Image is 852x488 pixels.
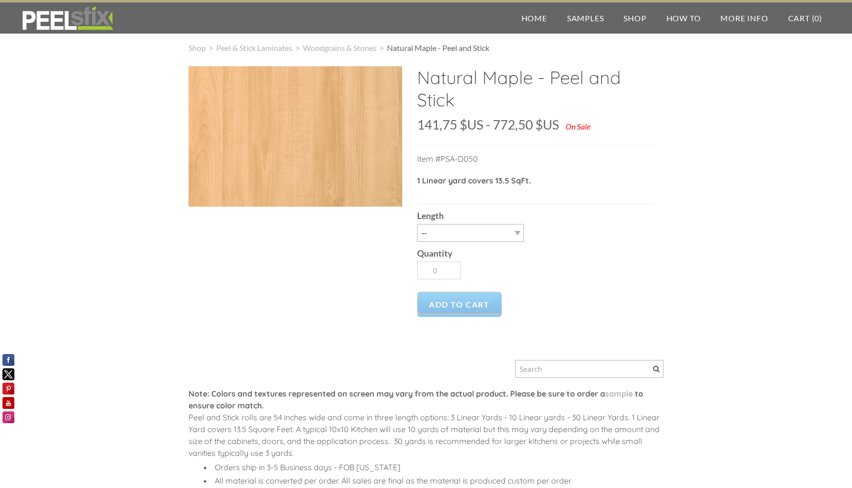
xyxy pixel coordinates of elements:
[292,43,303,52] span: >
[377,43,387,52] span: >
[512,2,557,34] a: Home
[212,461,663,473] li: Orders ship in 3-5 Business days - FOB [US_STATE]
[653,366,660,372] span: Search
[417,211,444,221] b: Length
[189,43,206,52] a: Shop
[417,248,452,259] b: Quantity
[206,43,216,52] span: >
[189,389,643,410] font: Note: Colors and textures represented on screen may vary from the actual product. Please be sure ...
[20,6,115,31] img: REFACE SUPPLIES
[566,122,590,131] div: On Sale
[417,292,502,317] a: Add to Cart
[614,2,656,34] a: Shop
[303,43,377,52] a: Woodgrains & Stones
[417,117,559,133] span: 141,75 $US - 772,50 $US
[557,2,614,34] a: Samples
[778,2,832,34] a: Cart (0)
[657,2,711,34] a: How To
[216,43,292,52] a: Peel & Stick Laminates
[212,475,663,487] li: All material is converted per order. All sales are final as the material is produced custom per o...
[189,412,660,458] span: Peel and Stick rolls are 54 inches wide and come in three length options: 3 Linear Yards - 10 Lin...
[417,66,655,118] h2: Natural Maple - Peel and Stick
[814,13,819,23] span: 0
[605,389,633,399] a: sample
[387,43,489,52] span: Natural Maple - Peel and Stick
[417,153,655,175] p: Item #PSA-D050
[417,176,531,185] strong: 1 Linear yard covers 13.5 SqFt.
[710,2,778,34] a: More Info
[515,360,663,378] input: Search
